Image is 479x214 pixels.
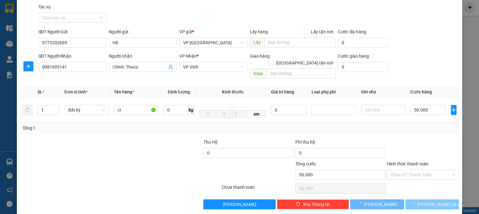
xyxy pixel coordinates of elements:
th: Ghi chú [359,86,408,98]
button: [PERSON_NAME] [203,199,275,209]
span: Định lượng [168,89,190,94]
span: loading [410,202,417,206]
input: 0 [271,105,307,115]
span: [GEOGRAPHIC_DATA] tận nơi [273,59,336,66]
input: Cước lấy hàng [338,38,389,48]
button: deleteXóa Thông tin [277,199,349,209]
span: Giá trị hàng [271,89,294,94]
span: Giao hàng [250,54,270,59]
input: Dọc đường [264,37,336,47]
input: Ghi Chú [361,105,406,115]
label: Tác vụ [38,4,51,9]
span: Lấy [250,37,264,47]
label: Cước lấy hàng [338,29,366,34]
span: [PERSON_NAME] [364,201,397,208]
span: loading [357,202,364,206]
label: Cước giao hàng [338,54,369,59]
input: Dọc đường [266,69,336,78]
span: VP Vinh [183,62,244,72]
span: Tổng cước [295,161,316,166]
span: Đơn vị tính [65,89,88,94]
span: up [54,106,58,110]
th: Loại phụ phí [309,86,359,98]
span: Xóa Thông tin [303,201,330,208]
span: user-add [168,64,173,69]
div: Người gửi [109,28,177,35]
div: Chưa thanh toán [221,184,294,195]
button: delete [22,105,32,115]
span: plus [24,64,33,69]
span: cm [247,110,266,118]
span: plus [451,107,456,112]
span: VP Nhận [179,54,197,59]
span: Lấy tận nơi [308,28,336,35]
button: plus [23,61,33,71]
button: plus [451,105,457,115]
input: D [200,110,216,118]
span: Giao [250,69,266,78]
span: SL [37,89,42,94]
input: VD: Bàn, Ghế [114,105,158,115]
span: Cước hàng [410,89,432,94]
div: SĐT Người Gửi [38,28,106,35]
div: VP gửi [179,28,247,35]
div: Người nhận [109,53,177,59]
span: Thu Hộ [203,140,218,145]
span: kg [188,105,194,115]
span: Kích thước [222,89,244,94]
span: down [54,111,58,114]
label: Hình thức thanh toán [387,161,428,166]
button: [PERSON_NAME] và In [405,199,459,209]
div: Tổng: 1 [22,125,185,131]
span: delete [296,202,300,207]
span: Decrease Value [52,110,59,115]
button: [PERSON_NAME] [350,199,404,209]
span: Increase Value [52,105,59,110]
span: Lấy hàng [250,29,268,34]
span: [PERSON_NAME] [223,201,256,208]
span: Bất kỳ [68,105,105,115]
span: Tên hàng [114,89,134,94]
input: Cước giao hàng [338,62,389,72]
span: VP Đà Nẵng [183,38,244,47]
input: C [232,110,247,118]
div: Phí thu hộ [295,139,386,148]
div: SĐT Người Nhận [38,53,106,59]
span: [PERSON_NAME] và In [417,201,461,208]
input: R [216,110,233,118]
